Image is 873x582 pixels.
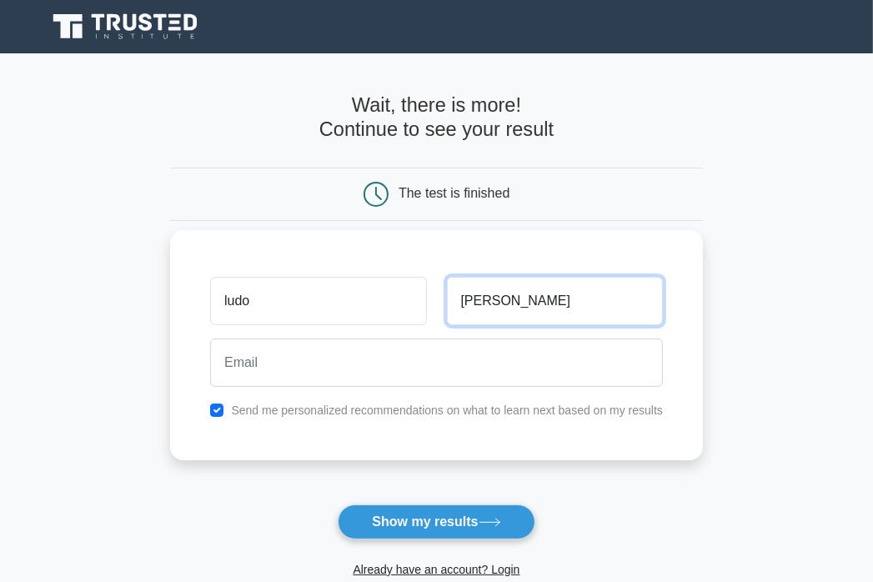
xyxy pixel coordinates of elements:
[210,339,663,387] input: Email
[231,404,663,417] label: Send me personalized recommendations on what to learn next based on my results
[399,186,509,200] div: The test is finished
[170,93,703,141] h4: Wait, there is more! Continue to see your result
[353,563,519,576] a: Already have an account? Login
[338,504,534,539] button: Show my results
[447,277,663,325] input: Last name
[210,277,426,325] input: First name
